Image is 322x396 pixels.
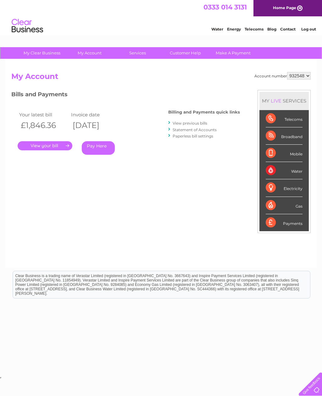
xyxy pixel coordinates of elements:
a: Telecoms [245,27,264,31]
h4: Billing and Payments quick links [168,110,240,114]
h2: My Account [11,72,311,84]
div: Water [266,162,303,179]
a: View previous bills [173,121,207,125]
th: £1,846.36 [18,119,69,132]
a: My Clear Business [16,47,68,59]
div: Clear Business is a trading name of Verastar Limited (registered in [GEOGRAPHIC_DATA] No. 3667643... [13,3,310,31]
div: Mobile [266,145,303,162]
div: Telecoms [266,110,303,127]
h3: Bills and Payments [11,90,240,101]
a: My Account [64,47,116,59]
div: Payments [266,214,303,231]
div: Account number [254,72,311,80]
a: Statement of Accounts [173,127,217,132]
div: Gas [266,197,303,214]
div: Broadband [266,127,303,145]
a: Log out [301,27,316,31]
td: Your latest bill [18,110,69,119]
th: [DATE] [69,119,121,132]
div: MY SERVICES [259,92,309,110]
img: logo.png [11,16,43,36]
a: Blog [267,27,276,31]
a: Customer Help [159,47,211,59]
a: 0333 014 3131 [203,3,247,11]
a: Energy [227,27,241,31]
td: Invoice date [69,110,121,119]
a: . [18,141,72,150]
a: Water [211,27,223,31]
a: Paperless bill settings [173,134,213,138]
a: Pay Here [82,141,115,155]
div: Electricity [266,179,303,197]
a: Services [112,47,164,59]
div: LIVE [269,98,283,104]
a: Contact [280,27,296,31]
a: Make A Payment [207,47,259,59]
